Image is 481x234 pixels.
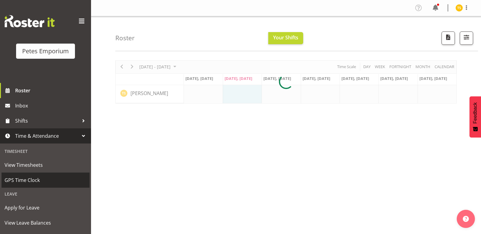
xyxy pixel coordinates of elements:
[456,4,463,12] img: tamara-straker11292.jpg
[15,86,88,95] span: Roster
[15,131,79,140] span: Time & Attendance
[15,116,79,125] span: Shifts
[460,31,473,45] button: Filter Shifts
[2,200,90,215] a: Apply for Leave
[2,157,90,173] a: View Timesheets
[442,31,455,45] button: Download a PDF of the roster according to the set date range.
[2,145,90,157] div: Timesheet
[2,188,90,200] div: Leave
[2,173,90,188] a: GPS Time Clock
[473,102,478,124] span: Feedback
[22,47,69,56] div: Petes Emporium
[15,101,88,110] span: Inbox
[115,35,135,41] h4: Roster
[463,216,469,222] img: help-xxl-2.png
[5,203,86,212] span: Apply for Leave
[5,15,55,27] img: Rosterit website logo
[2,215,90,230] a: View Leave Balances
[5,160,86,170] span: View Timesheets
[268,32,303,44] button: Your Shifts
[5,176,86,185] span: GPS Time Clock
[273,34,298,41] span: Your Shifts
[5,218,86,227] span: View Leave Balances
[469,96,481,137] button: Feedback - Show survey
